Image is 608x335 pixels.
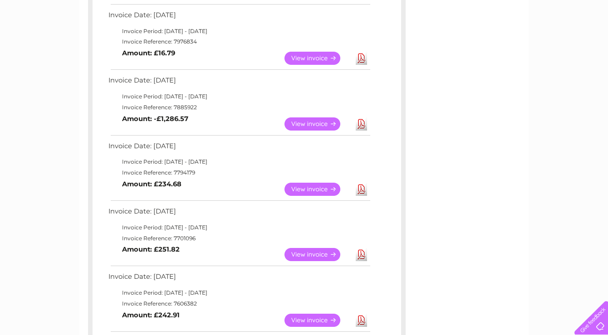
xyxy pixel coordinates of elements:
td: Invoice Reference: 7606382 [106,298,372,309]
a: View [284,248,351,261]
td: Invoice Date: [DATE] [106,140,372,157]
td: Invoice Reference: 7976834 [106,36,372,47]
a: Download [356,117,367,131]
a: Water [448,39,466,45]
a: View [284,314,351,327]
div: Clear Business is a trading name of Verastar Limited (registered in [GEOGRAPHIC_DATA] No. 3667643... [90,5,519,44]
td: Invoice Reference: 7701096 [106,233,372,244]
a: Download [356,52,367,65]
b: Amount: -£1,286.57 [122,115,188,123]
td: Invoice Date: [DATE] [106,74,372,91]
a: Energy [471,39,491,45]
td: Invoice Date: [DATE] [106,271,372,287]
b: Amount: £251.82 [122,245,180,253]
td: Invoice Reference: 7794179 [106,167,372,178]
td: Invoice Period: [DATE] - [DATE] [106,287,372,298]
a: Telecoms [496,39,524,45]
td: Invoice Period: [DATE] - [DATE] [106,222,372,233]
b: Amount: £242.91 [122,311,180,319]
td: Invoice Date: [DATE] [106,205,372,222]
a: Download [356,248,367,261]
a: Contact [548,39,570,45]
a: Blog [529,39,542,45]
b: Amount: £16.79 [122,49,175,57]
a: View [284,52,351,65]
a: Download [356,183,367,196]
td: Invoice Reference: 7885922 [106,102,372,113]
td: Invoice Period: [DATE] - [DATE] [106,91,372,102]
a: View [284,117,351,131]
b: Amount: £234.68 [122,180,181,188]
td: Invoice Period: [DATE] - [DATE] [106,156,372,167]
td: Invoice Date: [DATE] [106,9,372,26]
a: Download [356,314,367,327]
td: Invoice Period: [DATE] - [DATE] [106,26,372,37]
a: 0333 014 3131 [437,5,500,16]
img: logo.png [21,24,68,51]
a: View [284,183,351,196]
a: Log out [578,39,599,45]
